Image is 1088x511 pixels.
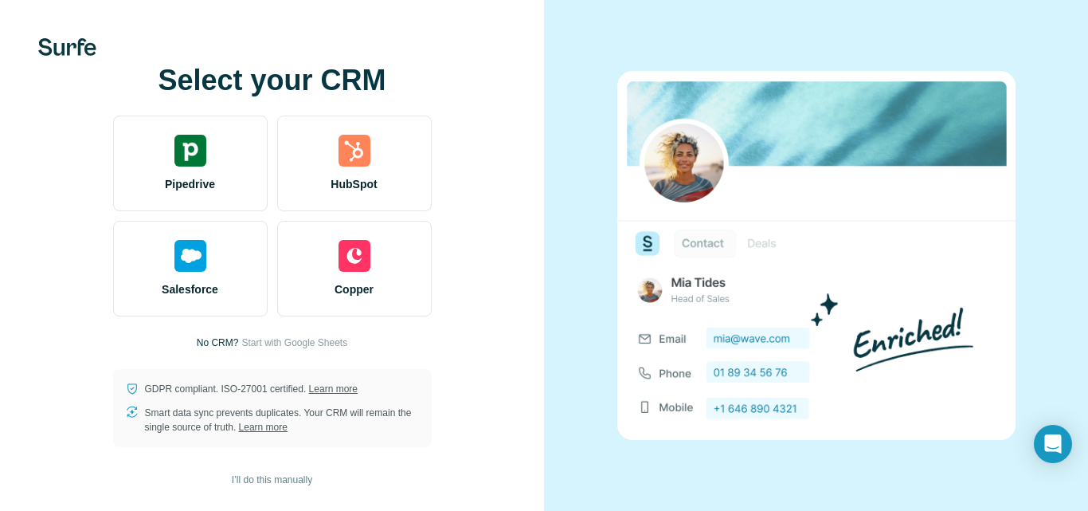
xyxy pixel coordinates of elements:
img: hubspot's logo [339,135,370,167]
p: No CRM? [197,336,239,350]
span: Pipedrive [165,176,215,192]
div: Open Intercom Messenger [1034,425,1072,463]
p: GDPR compliant. ISO-27001 certified. [145,382,358,396]
img: pipedrive's logo [174,135,206,167]
span: HubSpot [331,176,377,192]
p: Smart data sync prevents duplicates. Your CRM will remain the single source of truth. [145,406,419,434]
span: I’ll do this manually [232,473,312,487]
img: Surfe's logo [38,38,96,56]
a: Learn more [309,383,358,395]
span: Copper [335,281,374,297]
img: salesforce's logo [174,240,206,272]
span: Salesforce [162,281,218,297]
a: Learn more [239,422,288,433]
h1: Select your CRM [113,65,432,96]
button: I’ll do this manually [221,468,323,492]
button: Start with Google Sheets [241,336,347,350]
img: copper's logo [339,240,370,272]
img: none image [617,71,1016,440]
